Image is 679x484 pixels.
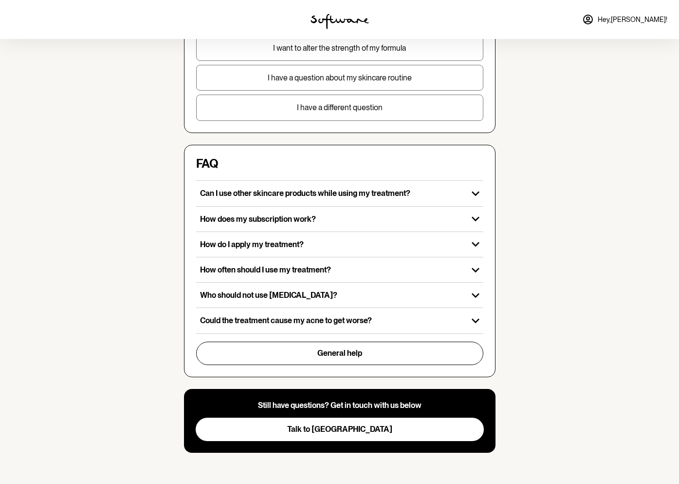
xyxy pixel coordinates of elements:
span: Talk to [GEOGRAPHIC_DATA] [287,425,392,434]
span: Hey, [PERSON_NAME] ! [598,16,667,24]
p: Could the treatment cause my acne to get worse? [200,316,464,325]
h4: FAQ [196,157,219,171]
span: General help [317,348,362,358]
p: How does my subscription work? [200,214,464,224]
button: General help [196,342,483,365]
p: How do I apply my treatment? [200,240,464,249]
p: Still have questions? Get in touch with us below [196,401,484,410]
button: I want to alter the strength of my formula [196,35,483,61]
button: How often should I use my treatment? [196,257,483,282]
img: software logo [311,14,369,29]
p: Can I use other skincare products while using my treatment? [200,189,464,198]
button: Could the treatment cause my acne to get worse? [196,308,483,333]
button: Who should not use [MEDICAL_DATA]? [196,283,483,308]
p: How often should I use my treatment? [200,265,464,274]
button: I have a different question [196,95,483,120]
button: Can I use other skincare products while using my treatment? [196,181,483,206]
button: I have a question about my skincare routine [196,65,483,91]
a: Hey,[PERSON_NAME]! [576,8,673,31]
p: I have a question about my skincare routine [197,73,483,82]
button: Talk to [GEOGRAPHIC_DATA] [196,418,484,441]
p: I want to alter the strength of my formula [197,43,483,53]
p: Who should not use [MEDICAL_DATA]? [200,290,464,300]
p: I have a different question [197,103,483,112]
button: How do I apply my treatment? [196,232,483,257]
button: How does my subscription work? [196,207,483,232]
